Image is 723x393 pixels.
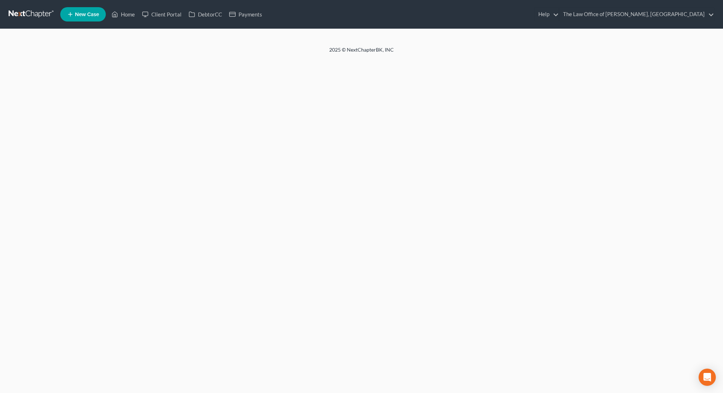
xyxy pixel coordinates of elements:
[157,46,566,59] div: 2025 © NextChapterBK, INC
[60,7,106,21] new-legal-case-button: New Case
[226,8,266,21] a: Payments
[108,8,138,21] a: Home
[699,369,716,386] div: Open Intercom Messenger
[185,8,226,21] a: DebtorCC
[138,8,185,21] a: Client Portal
[535,8,559,21] a: Help
[559,8,714,21] a: The Law Office of [PERSON_NAME], [GEOGRAPHIC_DATA]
